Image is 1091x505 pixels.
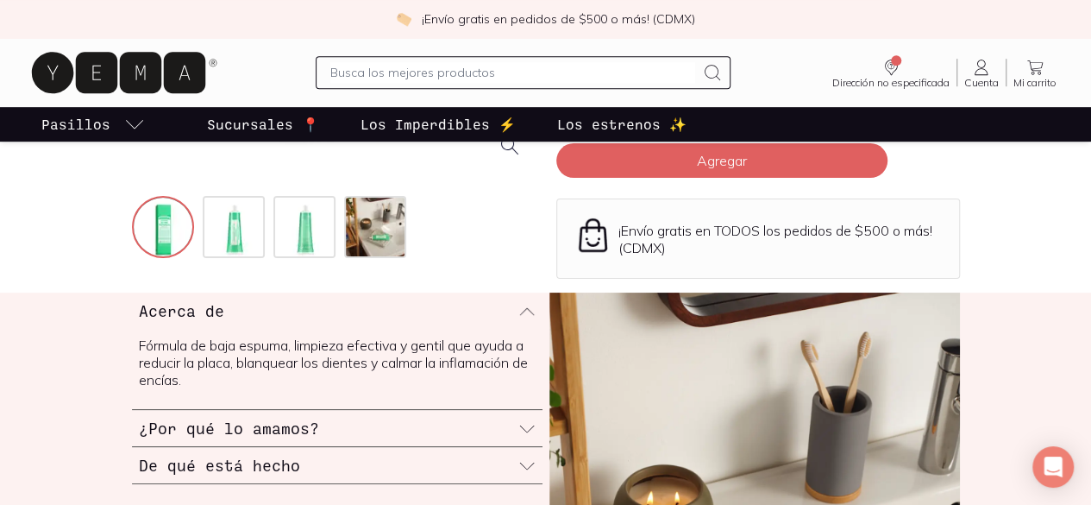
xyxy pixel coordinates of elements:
[557,114,687,135] p: Los estrenos ✨
[825,57,956,88] a: Dirección no especificada
[204,198,266,260] img: imagenes-bronners-mesa-de-trabajo-1-copia-10-3_58a3580f-1e35-4ef1-b2e9-b5116ba7e9c8=fwebp-q70-w256
[139,454,300,477] h3: De qué está hecho
[422,10,695,28] p: ¡Envío gratis en pedidos de $500 o más! (CDMX)
[357,107,519,142] a: Los Imperdibles ⚡️
[139,337,536,388] p: Fórmula de baja espuma, limpieza efectiva y gentil que ayuda a reducir la placa, blanquear los di...
[38,107,148,142] a: pasillo-todos-link
[41,114,110,135] p: Pasillos
[346,198,408,260] img: imagenes-bronners-mesa-de-trabajo-1-copia-13_6c0abcc7-6a99-474e-8f97-a0a39c86bf11=fwebp-q70-w256
[697,152,747,169] span: Agregar
[618,222,942,256] p: ¡Envío gratis en TODOS los pedidos de $500 o más! (CDMX)
[330,62,694,83] input: Busca los mejores productos
[134,198,196,260] img: imagenes-bronners-mesa-de-trabajo-1-copia-12_30e5fb01-3a27-4c98-af14-42604c4cf587=fwebp-q70-w256
[556,143,887,178] button: Agregar
[275,198,337,260] img: imagenes-bronners-mesa-de-trabajo-1-copia-11_f75cdca4-894d-4509-8f7a-ef3b141d951e=fwebp-q70-w256
[554,107,690,142] a: Los estrenos ✨
[574,217,611,254] img: Envío
[361,114,516,135] p: Los Imperdibles ⚡️
[1013,78,1057,88] span: Mi carrito
[204,107,323,142] a: Sucursales 📍
[964,78,999,88] span: Cuenta
[139,417,319,439] h3: ¿Por qué lo amamos?
[832,78,950,88] span: Dirección no especificada
[139,300,224,322] h3: Acerca de
[396,11,411,27] img: check
[1006,57,1063,88] a: Mi carrito
[1032,446,1074,488] div: Open Intercom Messenger
[207,114,319,135] p: Sucursales 📍
[957,57,1006,88] a: Cuenta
